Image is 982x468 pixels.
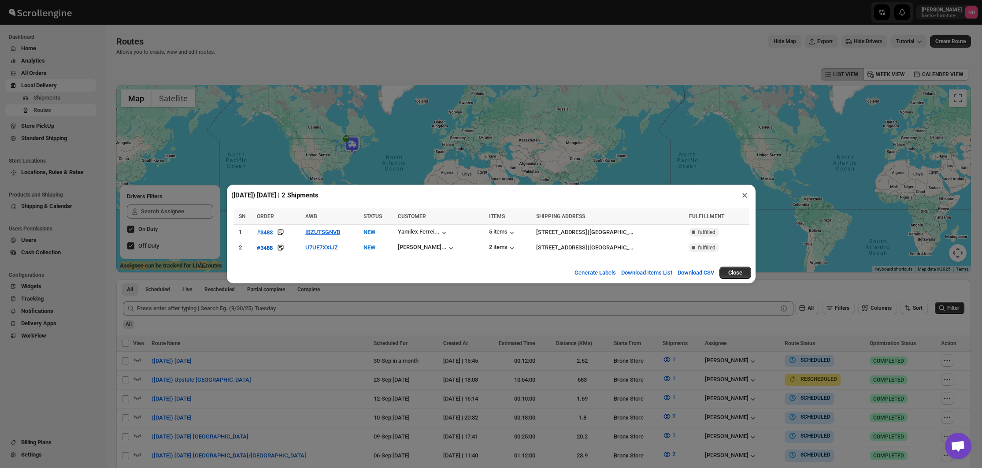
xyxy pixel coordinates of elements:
[536,243,587,252] div: [STREET_ADDRESS]
[398,228,440,235] div: Yamilex Ferrei...
[239,213,245,219] span: SN
[257,213,274,219] span: ORDER
[536,243,683,252] div: |
[233,225,255,240] td: 1
[305,213,317,219] span: AWB
[363,244,375,251] span: NEW
[616,264,678,282] button: Download Items List
[698,229,715,236] span: fulfilled
[945,433,971,459] a: Open chat
[489,228,516,237] button: 5 items
[305,244,338,251] button: U7UE7XXIJZ
[363,213,382,219] span: STATUS
[233,240,255,256] td: 2
[489,213,505,219] span: ITEMS
[589,228,636,237] div: [GEOGRAPHIC_DATA]
[398,244,456,253] button: [PERSON_NAME]...
[738,189,751,201] button: ×
[398,228,448,237] button: Yamilex Ferrei...
[257,243,273,252] button: #3488
[698,244,715,251] span: fulfilled
[363,229,375,235] span: NEW
[257,228,273,237] button: #3483
[231,191,319,200] h2: ([DATE]) [DATE] | 2 Shipments
[257,229,273,236] div: #3483
[689,213,724,219] span: FULFILLMENT
[398,213,426,219] span: CUSTOMER
[536,228,587,237] div: [STREET_ADDRESS]
[672,264,719,282] button: Download CSV
[489,244,516,253] button: 2 items
[569,264,621,282] button: Generate Labels
[536,213,585,219] span: SHIPPING ADDRESS
[536,228,683,237] div: |
[398,244,447,250] div: [PERSON_NAME]...
[257,245,273,251] div: #3488
[589,243,636,252] div: [GEOGRAPHIC_DATA]
[305,229,340,235] button: IBZUTSGNVB
[719,267,751,279] button: Close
